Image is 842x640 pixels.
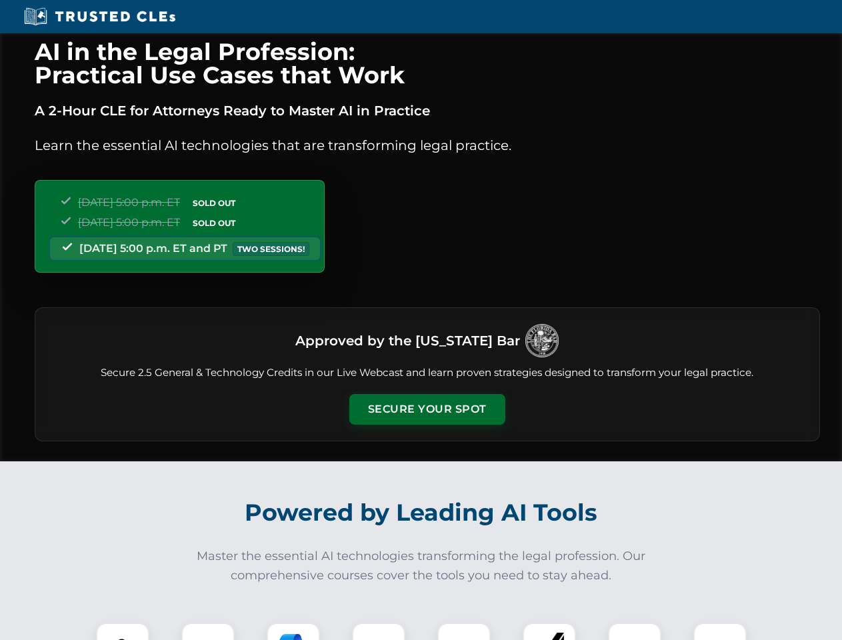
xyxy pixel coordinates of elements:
h3: Approved by the [US_STATE] Bar [295,329,520,353]
span: SOLD OUT [188,196,240,210]
p: Secure 2.5 General & Technology Credits in our Live Webcast and learn proven strategies designed ... [51,365,803,381]
p: A 2-Hour CLE for Attorneys Ready to Master AI in Practice [35,100,820,121]
p: Learn the essential AI technologies that are transforming legal practice. [35,135,820,156]
h1: AI in the Legal Profession: Practical Use Cases that Work [35,40,820,87]
img: Logo [525,324,559,357]
p: Master the essential AI technologies transforming the legal profession. Our comprehensive courses... [188,547,655,585]
button: Secure Your Spot [349,394,505,425]
h2: Powered by Leading AI Tools [52,489,791,536]
img: Trusted CLEs [20,7,179,27]
span: [DATE] 5:00 p.m. ET [78,196,180,209]
span: [DATE] 5:00 p.m. ET [78,216,180,229]
span: SOLD OUT [188,216,240,230]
